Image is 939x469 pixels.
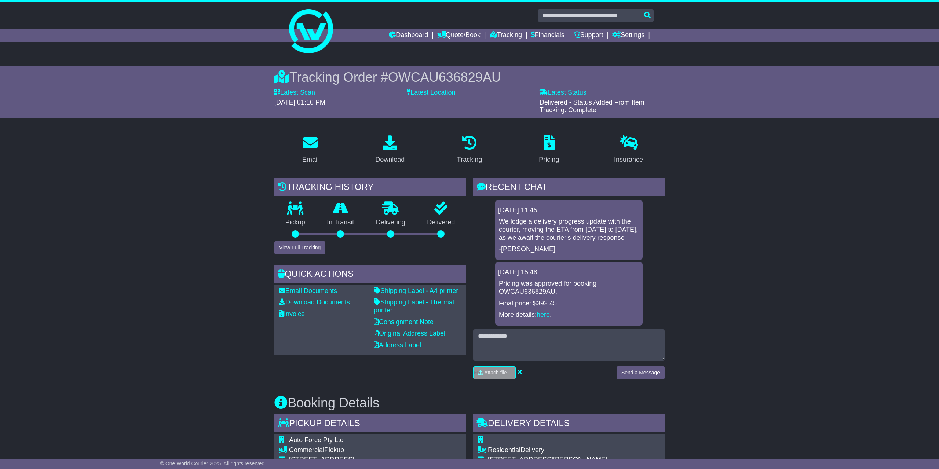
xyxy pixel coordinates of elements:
label: Latest Status [540,89,587,97]
a: Financials [531,29,565,42]
button: Send a Message [617,366,665,379]
a: Consignment Note [374,318,434,326]
span: [DATE] 01:16 PM [274,99,325,106]
div: Tracking history [274,178,466,198]
div: [DATE] 15:48 [498,268,640,276]
span: Residential [488,446,520,454]
a: Support [574,29,603,42]
label: Latest Location [407,89,455,97]
a: Pricing [534,133,564,167]
a: Insurance [609,133,648,167]
a: Quote/Book [437,29,481,42]
span: Auto Force Pty Ltd [289,436,344,444]
div: Email [302,155,319,165]
div: RECENT CHAT [473,178,665,198]
p: We lodge a delivery progress update with the courier, moving the ETA from [DATE] to [DATE], as we... [499,218,639,242]
p: More details: . [499,311,639,319]
a: Settings [612,29,644,42]
p: -[PERSON_NAME] [499,245,639,253]
a: Shipping Label - Thermal printer [374,298,454,314]
h3: Booking Details [274,396,665,410]
span: Commercial [289,446,324,454]
a: Download Documents [279,298,350,306]
div: Quick Actions [274,265,466,285]
div: Pickup [289,446,430,454]
div: Insurance [614,155,643,165]
div: [STREET_ADDRESS] [289,456,430,464]
a: Address Label [374,341,421,349]
a: here [537,311,550,318]
a: Invoice [279,310,305,318]
p: Final price: $392.45. [499,300,639,308]
label: Latest Scan [274,89,315,97]
a: Email [297,133,324,167]
p: Delivering [365,219,416,227]
p: Pickup [274,219,316,227]
div: Download [375,155,405,165]
p: Delivered [416,219,466,227]
a: Tracking [490,29,522,42]
a: Download [370,133,409,167]
div: Pricing [539,155,559,165]
a: Tracking [452,133,487,167]
div: Delivery [488,446,629,454]
button: View Full Tracking [274,241,325,254]
a: Shipping Label - A4 printer [374,287,458,294]
div: Tracking Order # [274,69,665,85]
a: Original Address Label [374,330,445,337]
span: OWCAU636829AU [388,70,501,85]
span: Delivered - Status Added From Item Tracking. Complete [540,99,644,114]
div: Delivery Details [473,414,665,434]
p: In Transit [316,219,365,227]
span: © One World Courier 2025. All rights reserved. [160,461,266,466]
div: Pickup Details [274,414,466,434]
a: Dashboard [389,29,428,42]
div: [DATE] 11:45 [498,206,640,215]
div: Tracking [457,155,482,165]
a: Email Documents [279,287,337,294]
p: Pricing was approved for booking OWCAU636829AU. [499,280,639,296]
div: [STREET_ADDRESS][PERSON_NAME] [488,456,629,464]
